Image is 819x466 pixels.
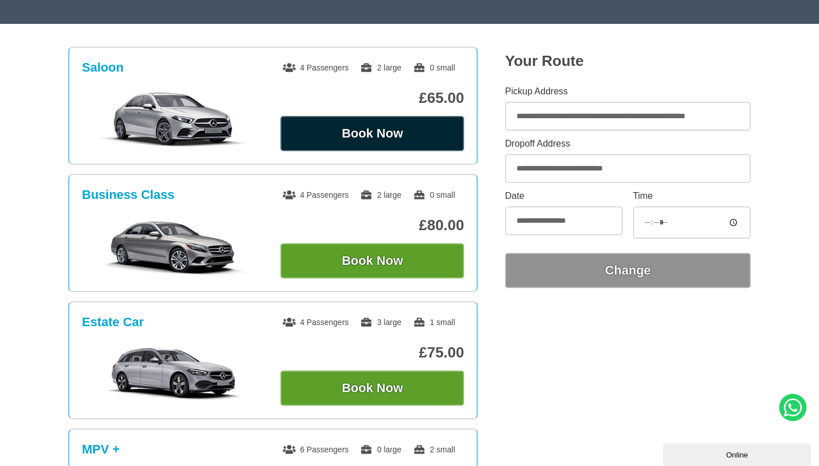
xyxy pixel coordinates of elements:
[82,60,123,75] h3: Saloon
[82,442,120,457] h3: MPV +
[505,192,623,201] label: Date
[505,139,751,148] label: Dropoff Address
[360,318,402,327] span: 3 large
[82,188,175,202] h3: Business Class
[360,445,402,454] span: 0 large
[280,89,464,107] p: £65.00
[280,243,464,278] button: Book Now
[283,318,349,327] span: 4 Passengers
[505,87,751,96] label: Pickup Address
[283,190,349,199] span: 4 Passengers
[283,445,349,454] span: 6 Passengers
[505,253,751,288] button: Change
[283,63,349,72] span: 4 Passengers
[280,344,464,361] p: £75.00
[663,441,813,466] iframe: chat widget
[82,315,144,330] h3: Estate Car
[413,190,455,199] span: 0 small
[360,190,402,199] span: 2 large
[413,63,455,72] span: 0 small
[88,218,259,275] img: Business Class
[413,445,455,454] span: 2 small
[88,346,259,402] img: Estate Car
[413,318,455,327] span: 1 small
[88,91,259,148] img: Saloon
[360,63,402,72] span: 2 large
[280,371,464,406] button: Book Now
[505,52,751,70] h2: Your Route
[280,217,464,234] p: £80.00
[633,192,751,201] label: Time
[280,116,464,151] button: Book Now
